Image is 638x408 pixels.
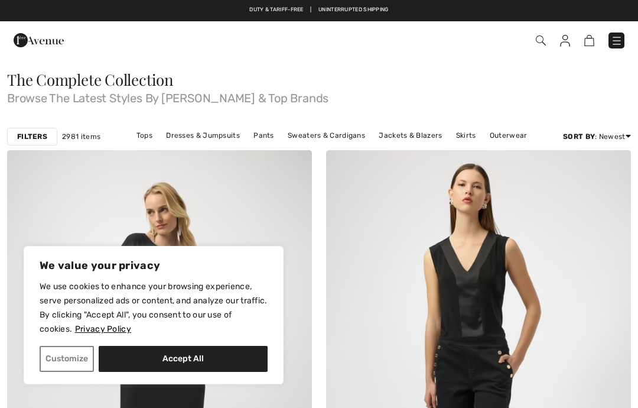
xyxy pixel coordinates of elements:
[348,6,349,14] span: |
[282,128,371,143] a: Sweaters & Cardigans
[17,131,47,142] strong: Filters
[74,323,132,335] a: Privacy Policy
[131,128,158,143] a: Tops
[14,34,64,45] a: 1ère Avenue
[356,6,396,14] a: Free Returns
[248,128,280,143] a: Pants
[40,346,94,372] button: Customize
[14,28,64,52] img: 1ère Avenue
[289,163,300,173] img: heart_black_full.svg
[484,128,533,143] a: Outerwear
[563,132,595,141] strong: Sort By
[7,69,174,90] span: The Complete Collection
[611,35,623,47] img: Menu
[242,6,341,14] a: Free shipping on orders over $99
[40,258,268,273] p: We value your privacy
[584,35,594,46] img: Shopping Bag
[560,35,570,47] img: My Info
[450,128,482,143] a: Skirts
[24,246,284,384] div: We value your privacy
[160,128,246,143] a: Dresses & Jumpsuits
[373,128,448,143] a: Jackets & Blazers
[62,131,100,142] span: 2981 items
[7,88,631,104] span: Browse The Latest Styles By [PERSON_NAME] & Top Brands
[608,163,619,173] img: heart_black_full.svg
[40,280,268,336] p: We use cookies to enhance your browsing experience, serve personalized ads or content, and analyz...
[99,346,268,372] button: Accept All
[536,35,546,46] img: Search
[563,131,631,142] div: : Newest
